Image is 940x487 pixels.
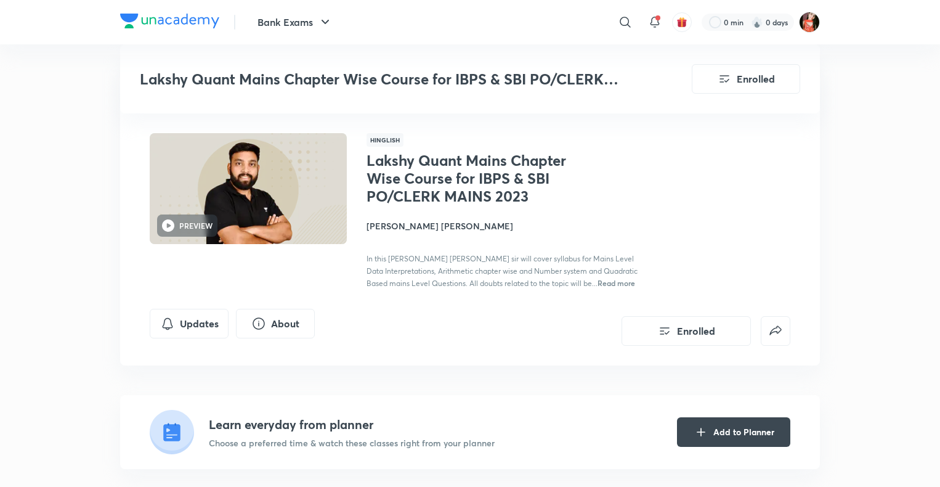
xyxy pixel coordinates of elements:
[179,220,213,231] h6: PREVIEW
[761,316,790,346] button: false
[622,316,751,346] button: Enrolled
[148,132,349,245] img: Thumbnail
[751,16,763,28] img: streak
[140,70,622,88] h3: Lakshy Quant Mains Chapter Wise Course for IBPS & SBI PO/CLERK MAINS 2023
[150,309,229,338] button: Updates
[677,417,790,447] button: Add to Planner
[209,436,495,449] p: Choose a preferred time & watch these classes right from your planner
[598,278,635,288] span: Read more
[120,14,219,28] img: Company Logo
[367,152,568,205] h1: Lakshy Quant Mains Chapter Wise Course for IBPS & SBI PO/CLERK MAINS 2023
[236,309,315,338] button: About
[209,415,495,434] h4: Learn everyday from planner
[367,219,642,232] h4: [PERSON_NAME] [PERSON_NAME]
[799,12,820,33] img: Minakshi gakre
[692,64,800,94] button: Enrolled
[672,12,692,32] button: avatar
[367,133,403,147] span: Hinglish
[367,254,638,288] span: In this [PERSON_NAME] [PERSON_NAME] sir will cover syllabus for Mains Level Data Interpretations,...
[250,10,340,35] button: Bank Exams
[676,17,687,28] img: avatar
[120,14,219,31] a: Company Logo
